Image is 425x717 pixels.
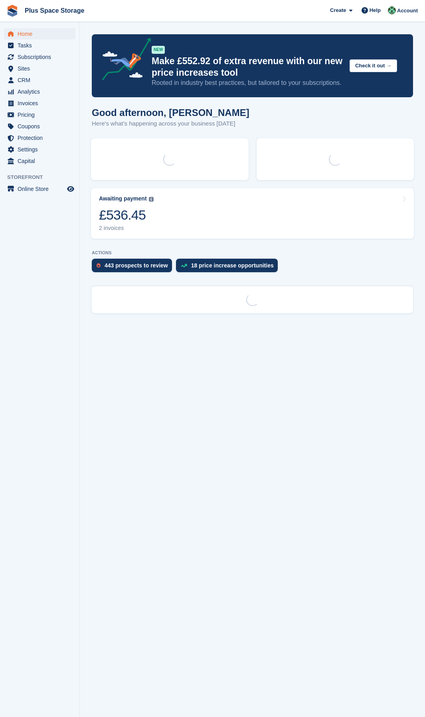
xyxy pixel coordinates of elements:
[18,155,65,167] span: Capital
[4,155,75,167] a: menu
[149,197,154,202] img: icon-info-grey-7440780725fd019a000dd9b08b2336e03edf1995a4989e88bcd33f0948082b44.svg
[4,121,75,132] a: menu
[4,132,75,143] a: menu
[18,121,65,132] span: Coupons
[181,264,187,267] img: price_increase_opportunities-93ffe204e8149a01c8c9dc8f82e8f89637d9d84a8eef4429ea346261dce0b2c0.svg
[397,7,418,15] span: Account
[92,250,413,255] p: ACTIONS
[4,183,75,194] a: menu
[18,40,65,51] span: Tasks
[18,98,65,109] span: Invoices
[4,144,75,155] a: menu
[4,98,75,109] a: menu
[4,75,75,86] a: menu
[152,79,343,87] p: Rooted in industry best practices, but tailored to your subscriptions.
[95,38,151,83] img: price-adjustments-announcement-icon-8257ccfd72463d97f412b2fc003d46551f7dbcb40ab6d574587a9cd5c0d94...
[22,4,87,17] a: Plus Space Storage
[18,86,65,97] span: Analytics
[4,28,75,39] a: menu
[18,144,65,155] span: Settings
[18,75,65,86] span: CRM
[105,262,168,269] div: 443 prospects to review
[370,6,381,14] span: Help
[18,109,65,120] span: Pricing
[4,40,75,51] a: menu
[388,6,396,14] img: Karolis Stasinskas
[18,28,65,39] span: Home
[92,107,249,118] h1: Good afternoon, [PERSON_NAME]
[18,132,65,143] span: Protection
[152,46,165,54] div: NEW
[4,86,75,97] a: menu
[91,188,414,239] a: Awaiting payment £536.45 2 invoices
[18,63,65,74] span: Sites
[18,183,65,194] span: Online Store
[99,207,154,223] div: £536.45
[4,109,75,120] a: menu
[92,119,249,128] p: Here's what's happening across your business [DATE]
[176,259,282,276] a: 18 price increase opportunities
[6,5,18,17] img: stora-icon-8386f47178a22dfd0bd8f6a31ec36ba5ce8667c1dd55bd0f319d3a0aa187defe.svg
[99,225,154,232] div: 2 invoices
[350,59,397,73] button: Check it out →
[92,259,176,276] a: 443 prospects to review
[4,63,75,74] a: menu
[4,51,75,63] a: menu
[99,195,147,202] div: Awaiting payment
[18,51,65,63] span: Subscriptions
[330,6,346,14] span: Create
[191,262,274,269] div: 18 price increase opportunities
[66,184,75,194] a: Preview store
[152,55,343,79] p: Make £552.92 of extra revenue with our new price increases tool
[7,173,79,181] span: Storefront
[97,263,101,268] img: prospect-51fa495bee0391a8d652442698ab0144808aea92771e9ea1ae160a38d050c398.svg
